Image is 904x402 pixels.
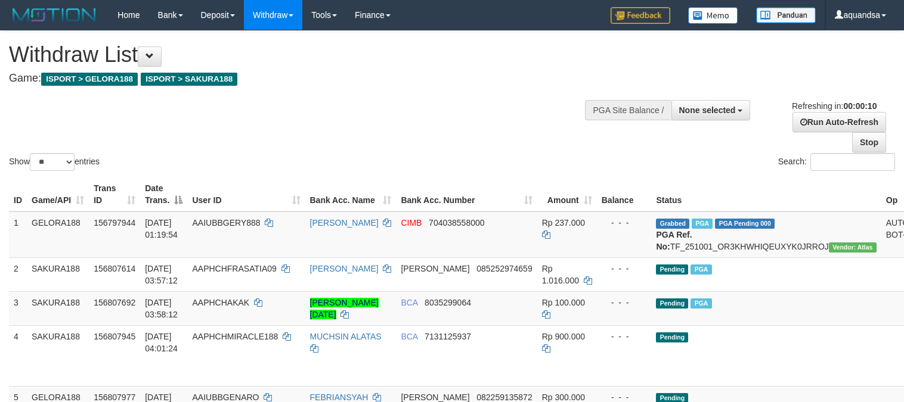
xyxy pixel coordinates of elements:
[542,332,585,341] span: Rp 900.000
[691,264,711,275] span: Marked by aquandsa
[425,298,471,307] span: Copy 8035299064 to clipboard
[140,177,187,211] th: Date Trans.: activate to sort column descending
[9,257,27,291] td: 2
[9,211,27,258] td: 1
[9,153,100,171] label: Show entries
[27,291,89,325] td: SAKURA188
[192,332,278,341] span: AAPHCHMIRACLE188
[94,218,135,228] span: 156797944
[27,325,89,386] td: SAKURA188
[843,101,877,111] strong: 00:00:10
[9,73,591,85] h4: Game:
[192,218,260,228] span: AAIUBBGERY888
[30,153,75,171] select: Showentries
[679,105,736,115] span: None selected
[792,101,877,111] span: Refreshing in:
[94,298,135,307] span: 156807692
[656,219,689,229] span: Grabbed
[602,263,647,275] div: - - -
[89,177,140,211] th: Trans ID: activate to sort column ascending
[9,291,27,325] td: 3
[401,218,422,228] span: CIMB
[94,392,135,402] span: 156807977
[145,332,178,353] span: [DATE] 04:01:24
[692,219,713,229] span: Marked by aqujonat
[542,298,585,307] span: Rp 100.000
[611,7,670,24] img: Feedback.jpg
[187,177,305,211] th: User ID: activate to sort column ascending
[691,298,711,308] span: Marked by aquandsa
[829,242,877,253] span: Vendor URL: https://order3.1velocity.biz
[401,264,469,273] span: [PERSON_NAME]
[192,264,276,273] span: AAPHCHFRASATIA09
[41,73,138,86] span: ISPORT > GELORA188
[778,153,895,171] label: Search:
[792,112,886,132] a: Run Auto-Refresh
[145,218,178,239] span: [DATE] 01:19:54
[401,298,417,307] span: BCA
[305,177,397,211] th: Bank Acc. Name: activate to sort column ascending
[27,211,89,258] td: GELORA188
[537,177,597,211] th: Amount: activate to sort column ascending
[597,177,652,211] th: Balance
[852,132,886,152] a: Stop
[602,297,647,308] div: - - -
[141,73,237,86] span: ISPORT > SAKURA188
[401,332,417,341] span: BCA
[94,332,135,341] span: 156807945
[9,43,591,67] h1: Withdraw List
[476,264,532,273] span: Copy 085252974659 to clipboard
[476,392,532,402] span: Copy 082259135872 to clipboard
[9,325,27,386] td: 4
[651,177,881,211] th: Status
[310,332,382,341] a: MUCHSIN ALATAS
[401,392,469,402] span: [PERSON_NAME]
[9,177,27,211] th: ID
[310,298,379,319] a: [PERSON_NAME][DATE]
[715,219,775,229] span: PGA Pending
[542,218,585,228] span: Rp 237.000
[27,177,89,211] th: Game/API: activate to sort column ascending
[756,7,816,23] img: panduan.png
[602,331,647,342] div: - - -
[671,100,751,120] button: None selected
[651,211,881,258] td: TF_251001_OR3KHWHIQEUXYK0JRROJ
[94,264,135,273] span: 156807614
[310,264,379,273] a: [PERSON_NAME]
[656,230,692,251] b: PGA Ref. No:
[542,392,585,402] span: Rp 300.000
[810,153,895,171] input: Search:
[310,392,369,402] a: FEBRIANSYAH
[656,332,688,342] span: Pending
[396,177,537,211] th: Bank Acc. Number: activate to sort column ascending
[27,257,89,291] td: SAKURA188
[425,332,471,341] span: Copy 7131125937 to clipboard
[145,264,178,285] span: [DATE] 03:57:12
[429,218,484,228] span: Copy 704038558000 to clipboard
[602,217,647,229] div: - - -
[9,6,100,24] img: MOTION_logo.png
[145,298,178,319] span: [DATE] 03:58:12
[656,264,688,275] span: Pending
[688,7,738,24] img: Button%20Memo.svg
[542,264,579,285] span: Rp 1.016.000
[585,100,671,120] div: PGA Site Balance /
[310,218,379,228] a: [PERSON_NAME]
[192,298,249,307] span: AAPHCHAKAK
[192,392,259,402] span: AAIUBBGENARO
[656,298,688,308] span: Pending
